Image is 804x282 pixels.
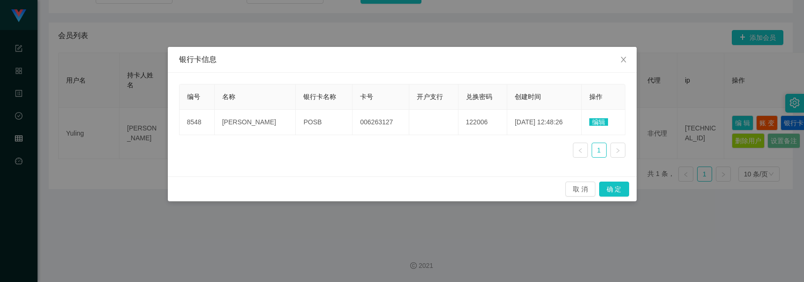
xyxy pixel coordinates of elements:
[589,118,608,126] span: 编辑
[610,47,637,73] button: Close
[589,93,602,100] span: 操作
[466,93,492,100] span: 兑换密码
[222,118,276,126] span: [PERSON_NAME]
[578,148,583,153] i: 图标: left
[515,93,541,100] span: 创建时间
[466,118,488,126] span: 122006
[615,148,621,153] i: 图标: right
[599,182,629,197] button: 确 定
[187,93,200,100] span: 编号
[303,93,336,100] span: 银行卡名称
[179,54,625,65] div: 银行卡信息
[620,56,627,63] i: 图标: close
[417,93,443,100] span: 开户支行
[573,143,588,158] li: 上一页
[180,110,215,135] td: 8548
[592,143,606,157] a: 1
[507,110,582,135] td: [DATE] 12:48:26
[222,93,235,100] span: 名称
[565,182,595,197] button: 取 消
[610,143,625,158] li: 下一页
[360,93,373,100] span: 卡号
[303,118,322,126] span: POSB
[360,118,393,126] span: 006263127
[592,143,607,158] li: 1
